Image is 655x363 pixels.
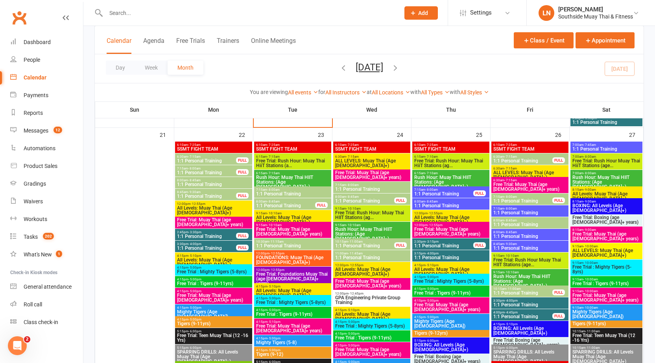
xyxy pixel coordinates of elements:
div: FULL [473,242,486,248]
span: - 10:00am [583,245,598,248]
a: Clubworx [9,8,29,28]
span: - 7:15am [504,179,517,182]
a: Tasks 202 [10,228,83,246]
span: 7:15am [414,188,474,192]
span: 3:30pm [177,242,236,246]
span: 10:15am [493,287,553,291]
div: Messages [24,127,48,134]
span: SSMT FIGHT TEAM [177,147,251,151]
button: Week [135,61,168,75]
span: 12:00pm [177,202,251,206]
span: - 12:55pm [428,212,443,215]
span: - 10:00am [583,261,598,265]
div: FULL [394,197,407,203]
span: - 8:00am [583,171,596,175]
span: 4:15pm [177,266,251,269]
span: - 7:25am [504,143,517,147]
span: Free Trial: Boxing (age [DEMOGRAPHIC_DATA]+ years) [572,215,641,225]
span: 1:1 Personal Training [177,234,236,239]
span: 6:30am [335,155,409,158]
span: - 7:25am [267,143,280,147]
input: Search... [103,7,394,18]
a: Reports [10,104,83,122]
span: - 10:10am [267,223,282,227]
iframe: Intercom live chat [8,336,27,355]
div: Reports [24,110,43,116]
span: Add [418,10,428,16]
span: 6:15am [256,155,330,158]
span: 8:15am [572,200,641,203]
a: Roll call [10,296,83,313]
span: - 5:00pm [426,287,439,291]
span: 9:15am [335,207,409,210]
a: Messages 12 [10,122,83,140]
span: 1:1 Personal Training [414,243,474,248]
span: FOUNDATIONS: Muay Thai (Age [DEMOGRAPHIC_DATA]+) [256,255,330,265]
span: - 8:45am [188,179,201,182]
div: FULL [236,233,249,239]
div: Dashboard [24,39,51,45]
span: All Levels: Muay Thai (Age [DEMOGRAPHIC_DATA]+) [335,267,409,276]
span: Free Trial: Muay Thai (age [DEMOGRAPHIC_DATA]+ years) [177,217,251,227]
span: - 10:10am [346,223,361,227]
span: - 7:45am [583,143,596,147]
div: LN [539,5,554,21]
span: 9:15am [572,289,641,293]
span: - 10:10am [267,212,282,215]
div: FULL [473,190,486,196]
span: SSMT FIGHT TEAM [414,147,488,151]
span: Free Trial : Tigers (9-11yrs) [572,281,641,286]
th: Sun [95,101,174,118]
span: BOXING: All Levels (Age [DEMOGRAPHIC_DATA]+) [572,203,641,213]
span: 6:30am [493,179,567,182]
div: 23 [318,128,332,141]
span: - 5:10pm [188,254,201,258]
span: 12:00pm [256,268,330,272]
span: - 8:00am [188,167,201,170]
span: Free Trial: Muay Thai (age [DEMOGRAPHIC_DATA]+ years) [572,232,641,241]
span: 202 [43,233,54,240]
a: Calendar [10,69,83,87]
a: Workouts [10,210,83,228]
span: Rush Hour: Muay Thai HIIT Stations: (Age [DEMOGRAPHIC_DATA]+) [335,227,409,241]
span: - 10:10am [346,207,361,210]
span: - 11:15am [269,240,284,243]
span: - 8:45am [504,219,517,222]
span: 1:1 Personal Training [335,243,395,248]
span: - 7:15am [267,171,280,175]
a: Payments [10,87,83,104]
span: 4:15pm [177,289,251,293]
span: Free Trial : Tigers (9-11yrs) [177,281,251,286]
span: 1:1 Personal Training [177,170,236,175]
span: - 11:00am [348,240,363,243]
span: - 12:55pm [428,223,443,227]
a: Waivers [10,193,83,210]
span: - 8:00am [425,188,438,192]
a: All Locations [372,89,410,96]
div: General attendance [24,284,72,290]
strong: for [318,89,325,95]
span: - 2:30pm [584,116,597,120]
span: 7:00am [572,171,641,175]
div: Waivers [24,198,43,205]
button: Day [106,61,135,75]
span: Settings [470,4,492,22]
span: Free Trial: Rush Hour Muay Thai HiiT Stations (age... [572,158,641,168]
span: 1:1 Personal Training [414,192,474,196]
span: ALL LEVELS: Muay Thai (Age [DEMOGRAPHIC_DATA]+) [335,158,409,168]
strong: You are viewing [250,89,288,95]
span: 9:15am [256,223,330,227]
div: FULL [552,289,565,295]
div: 22 [239,128,253,141]
div: 21 [160,128,174,141]
div: 27 [629,128,643,141]
span: - 8:00am [267,188,280,192]
div: Roll call [24,301,42,308]
span: 2:45pm [177,230,236,234]
span: 6:15am [414,171,488,175]
span: 9:15am [493,254,567,258]
span: - 12:45pm [349,292,363,295]
span: Free Trial: Foundations Muay Thai (age [DEMOGRAPHIC_DATA]+ years) [256,272,330,286]
span: 1:1 Personal Training [335,255,409,260]
span: 6:10am [414,143,488,147]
